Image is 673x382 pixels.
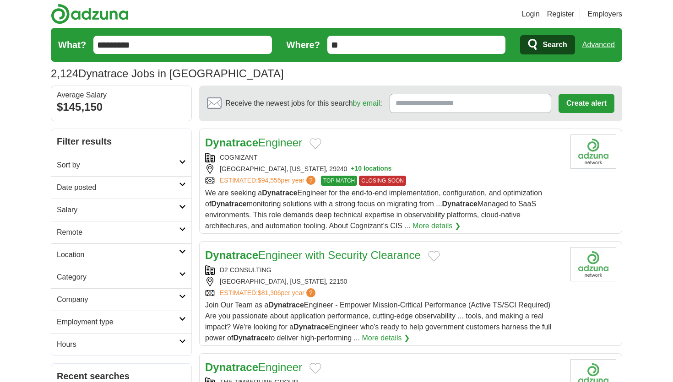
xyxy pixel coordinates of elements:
button: Create alert [559,94,614,113]
a: Category [51,266,191,288]
a: Login [522,9,540,20]
button: Search [520,35,575,54]
button: Add to favorite jobs [309,138,321,149]
strong: Dynatrace [205,136,258,149]
strong: Dynatrace [442,200,478,208]
a: ESTIMATED:$94,556per year? [220,176,317,186]
h2: Category [57,272,179,283]
h1: Dynatrace Jobs in [GEOGRAPHIC_DATA] [51,67,284,80]
a: Company [51,288,191,311]
strong: Dynatrace [205,361,258,373]
span: ? [306,288,315,297]
strong: Dynatrace [268,301,304,309]
div: $145,150 [57,99,186,115]
label: Where? [287,38,320,52]
h2: Location [57,249,179,260]
a: Employment type [51,311,191,333]
div: [GEOGRAPHIC_DATA], [US_STATE], 29240 [205,164,563,174]
span: CLOSING SOON [359,176,406,186]
h2: Hours [57,339,179,350]
span: $94,556 [258,177,281,184]
h2: Company [57,294,179,305]
button: +10 locations [351,164,391,174]
span: We are seeking a Engineer for the end-to-end implementation, configuration, and optimization of m... [205,189,542,230]
img: Adzuna logo [51,4,129,24]
a: Location [51,243,191,266]
h2: Salary [57,204,179,215]
a: More details ❯ [362,333,410,344]
span: 2,124 [51,65,78,82]
a: DynatraceEngineer with Security Clearance [205,249,421,261]
span: TOP MATCH [321,176,357,186]
strong: Dynatrace [233,334,268,342]
a: DynatraceEngineer [205,136,302,149]
a: COGNIZANT [220,154,257,161]
a: DynatraceEngineer [205,361,302,373]
span: Join Our Team as a Engineer - Empower Mission-Critical Performance (Active TS/SCI Required) Are y... [205,301,551,342]
h2: Employment type [57,317,179,328]
button: Add to favorite jobs [309,363,321,374]
a: Advanced [582,36,615,54]
a: Remote [51,221,191,243]
a: by email [353,99,380,107]
span: + [351,164,354,174]
h2: Date posted [57,182,179,193]
a: Hours [51,333,191,355]
span: Receive the newest jobs for this search : [225,98,382,109]
label: What? [58,38,86,52]
a: Employers [587,9,622,20]
strong: Dynatrace [211,200,246,208]
h2: Remote [57,227,179,238]
h2: Sort by [57,160,179,171]
a: Register [547,9,575,20]
div: [GEOGRAPHIC_DATA], [US_STATE], 22150 [205,277,563,286]
span: Search [543,36,567,54]
strong: Dynatrace [205,249,258,261]
img: Company logo [570,247,616,281]
a: Date posted [51,176,191,199]
strong: Dynatrace [262,189,297,197]
span: $81,306 [258,289,281,296]
strong: Dynatrace [293,323,329,331]
button: Add to favorite jobs [428,251,440,262]
h2: Filter results [51,129,191,154]
a: ESTIMATED:$81,306per year? [220,288,317,298]
span: ? [306,176,315,185]
a: More details ❯ [412,221,461,231]
div: Average Salary [57,91,186,99]
a: Sort by [51,154,191,176]
div: D2 CONSULTING [205,265,563,275]
a: Salary [51,199,191,221]
img: Cognizant logo [570,135,616,169]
